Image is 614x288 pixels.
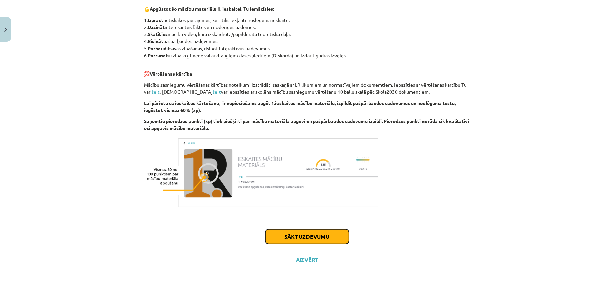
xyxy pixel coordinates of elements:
[144,118,469,131] b: Saņemtie pieredzes punkti (xp) tiek piešķirti par mācību materiāla apguvi un pašpārbaudes uzdevum...
[4,28,7,32] img: icon-close-lesson-0947bae3869378f0d4975bcd49f059093ad1ed9edebbc8119c70593378902aed.svg
[144,5,470,12] p: 💪
[144,81,470,95] p: Mācību sasniegumu vērtēšanas kārtības noteikumi izstrādāti saskaņā ar LR likumiem un normatīvajie...
[150,6,274,12] b: Apgūstot šo mācību materiālu 1. ieskaitei, Tu iemācīsies:
[144,100,456,113] b: Lai pārietu uz ieskaites kārtošanu, ir nepieciešams apgūt 1.ieskaites mācību materiālu, izpildīt ...
[144,17,470,59] p: 1. būtiskākos jautājumus, kuri tiks iekļauti noslēguma ieskaitē. 2. interesantus faktus un noderī...
[148,24,165,30] b: Uzzināt
[213,89,221,95] a: šeit
[152,89,160,95] a: šeit
[148,38,164,44] b: Risināt
[148,31,168,37] b: Skatīties
[148,17,164,23] b: Izprast
[148,45,170,51] b: Pārbaudīt
[148,52,168,58] b: Pārrunāt
[144,63,470,77] p: 💯
[150,70,193,77] b: Vērtēšanas kārtība
[294,256,320,263] button: Aizvērt
[265,229,349,244] button: Sākt uzdevumu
